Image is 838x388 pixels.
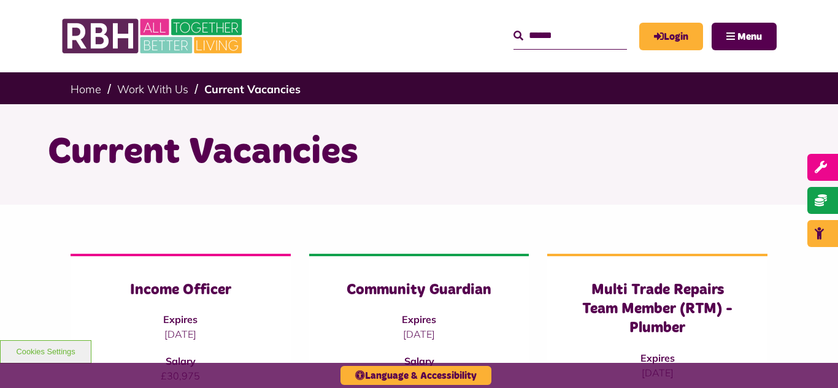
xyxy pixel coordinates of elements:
a: MyRBH [639,23,703,50]
button: Language & Accessibility [340,366,491,385]
strong: Salary [404,355,434,367]
img: RBH [61,12,245,60]
a: Current Vacancies [204,82,301,96]
p: [DATE] [334,327,505,341]
button: Navigation [712,23,777,50]
h3: Income Officer [95,281,266,300]
a: Work With Us [117,82,188,96]
h1: Current Vacancies [48,129,790,177]
strong: Expires [402,313,436,325]
strong: Salary [166,355,196,367]
h3: Community Guardian [334,281,505,300]
h3: Multi Trade Repairs Team Member (RTM) - Plumber [572,281,743,338]
span: Menu [737,32,762,42]
a: Home [71,82,101,96]
strong: Expires [640,352,675,364]
strong: Expires [163,313,198,325]
p: [DATE] [95,327,266,341]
